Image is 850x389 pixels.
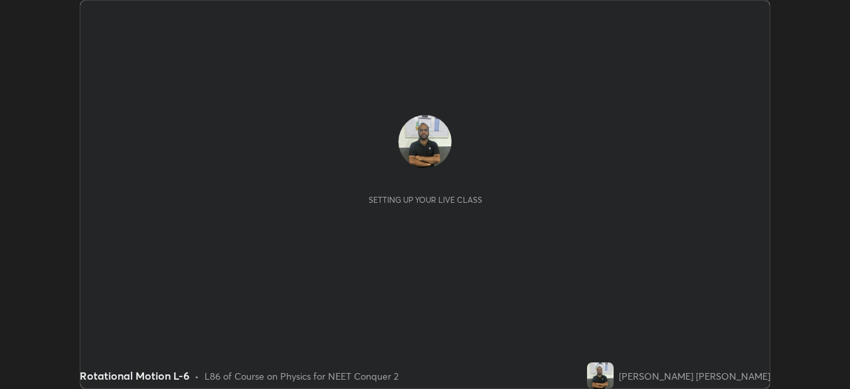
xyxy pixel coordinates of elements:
[195,369,199,383] div: •
[398,115,452,168] img: e04d73a994264d18b7f449a5a63260c4.jpg
[80,368,189,384] div: Rotational Motion L-6
[205,369,398,383] div: L86 of Course on Physics for NEET Conquer 2
[369,195,482,205] div: Setting up your live class
[619,369,770,383] div: [PERSON_NAME] [PERSON_NAME]
[587,362,614,389] img: e04d73a994264d18b7f449a5a63260c4.jpg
